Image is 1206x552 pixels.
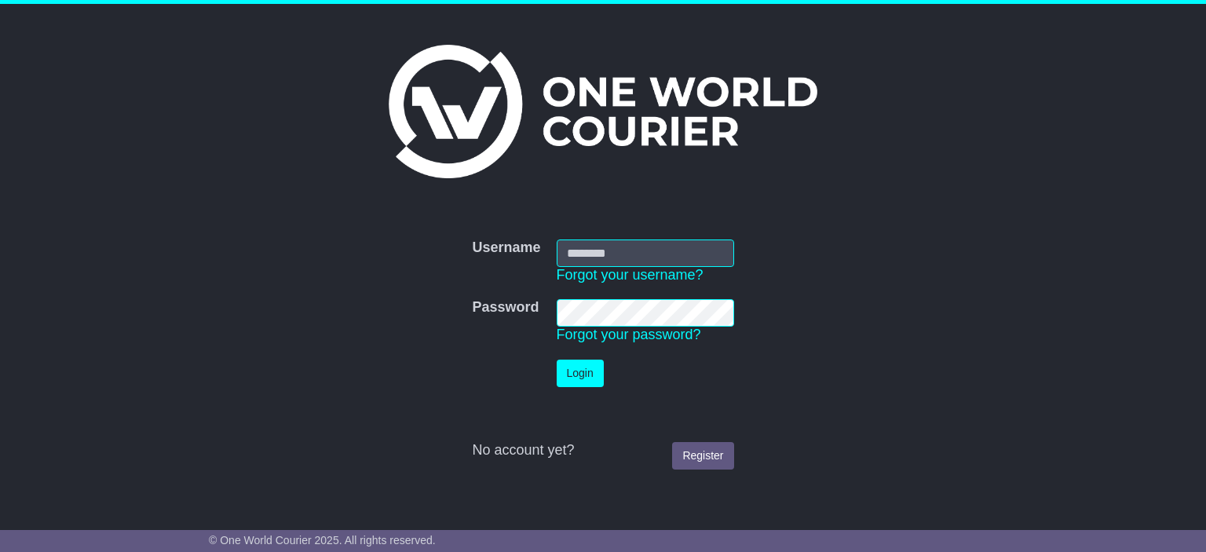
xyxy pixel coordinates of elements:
[209,534,436,547] span: © One World Courier 2025. All rights reserved.
[472,299,539,316] label: Password
[557,360,604,387] button: Login
[472,442,733,459] div: No account yet?
[557,327,701,342] a: Forgot your password?
[557,267,703,283] a: Forgot your username?
[472,239,540,257] label: Username
[389,45,817,178] img: One World
[672,442,733,470] a: Register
